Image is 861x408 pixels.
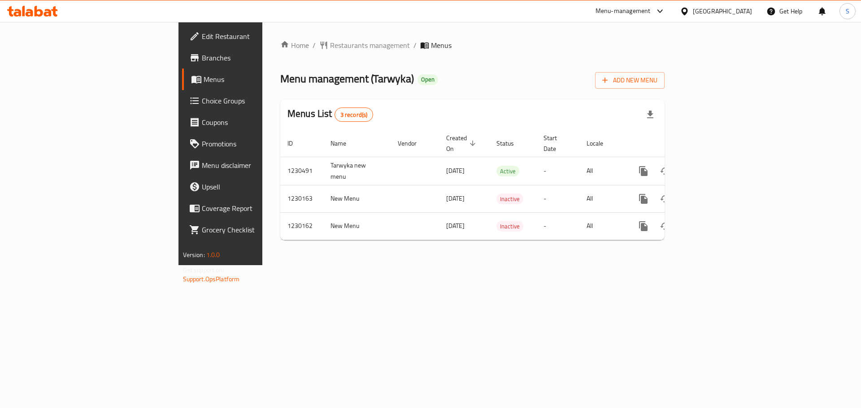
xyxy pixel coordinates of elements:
[496,138,526,149] span: Status
[280,69,414,89] span: Menu management ( Tarwyka )
[204,74,315,85] span: Menus
[417,76,438,83] span: Open
[182,69,322,90] a: Menus
[417,74,438,85] div: Open
[595,72,665,89] button: Add New Menu
[587,138,615,149] span: Locale
[182,112,322,133] a: Coupons
[287,107,373,122] h2: Menus List
[579,157,626,185] td: All
[202,31,315,42] span: Edit Restaurant
[335,111,373,119] span: 3 record(s)
[202,138,315,149] span: Promotions
[335,107,374,122] div: Total records count
[413,40,417,51] li: /
[319,40,410,51] a: Restaurants management
[280,40,665,51] nav: breadcrumb
[654,215,676,237] button: Change Status
[182,26,322,47] a: Edit Restaurant
[202,117,315,128] span: Coupons
[846,6,849,16] span: S
[182,133,322,155] a: Promotions
[431,40,452,51] span: Menus
[330,40,410,51] span: Restaurants management
[602,75,657,86] span: Add New Menu
[202,52,315,63] span: Branches
[287,138,304,149] span: ID
[280,130,726,240] table: enhanced table
[536,185,579,212] td: -
[496,221,523,232] span: Inactive
[323,157,391,185] td: Tarwyka new menu
[639,104,661,125] div: Export file
[654,188,676,210] button: Change Status
[633,188,654,210] button: more
[202,181,315,192] span: Upsell
[182,198,322,219] a: Coverage Report
[496,166,519,176] span: Active
[182,219,322,241] a: Grocery Checklist
[183,273,240,285] a: Support.OpsPlatform
[202,224,315,235] span: Grocery Checklist
[633,215,654,237] button: more
[446,220,465,232] span: [DATE]
[633,160,654,182] button: more
[544,133,569,154] span: Start Date
[446,193,465,204] span: [DATE]
[202,160,315,171] span: Menu disclaimer
[182,176,322,198] a: Upsell
[446,165,465,176] span: [DATE]
[182,155,322,176] a: Menu disclaimer
[182,90,322,112] a: Choice Groups
[536,212,579,240] td: -
[579,185,626,212] td: All
[579,212,626,240] td: All
[183,264,224,276] span: Get support on:
[323,212,391,240] td: New Menu
[323,185,391,212] td: New Menu
[446,133,478,154] span: Created On
[654,160,676,182] button: Change Status
[183,249,205,261] span: Version:
[202,95,315,106] span: Choice Groups
[693,6,752,16] div: [GEOGRAPHIC_DATA]
[206,249,220,261] span: 1.0.0
[182,47,322,69] a: Branches
[202,203,315,214] span: Coverage Report
[330,138,358,149] span: Name
[596,6,651,17] div: Menu-management
[536,157,579,185] td: -
[626,130,726,157] th: Actions
[398,138,428,149] span: Vendor
[496,194,523,204] span: Inactive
